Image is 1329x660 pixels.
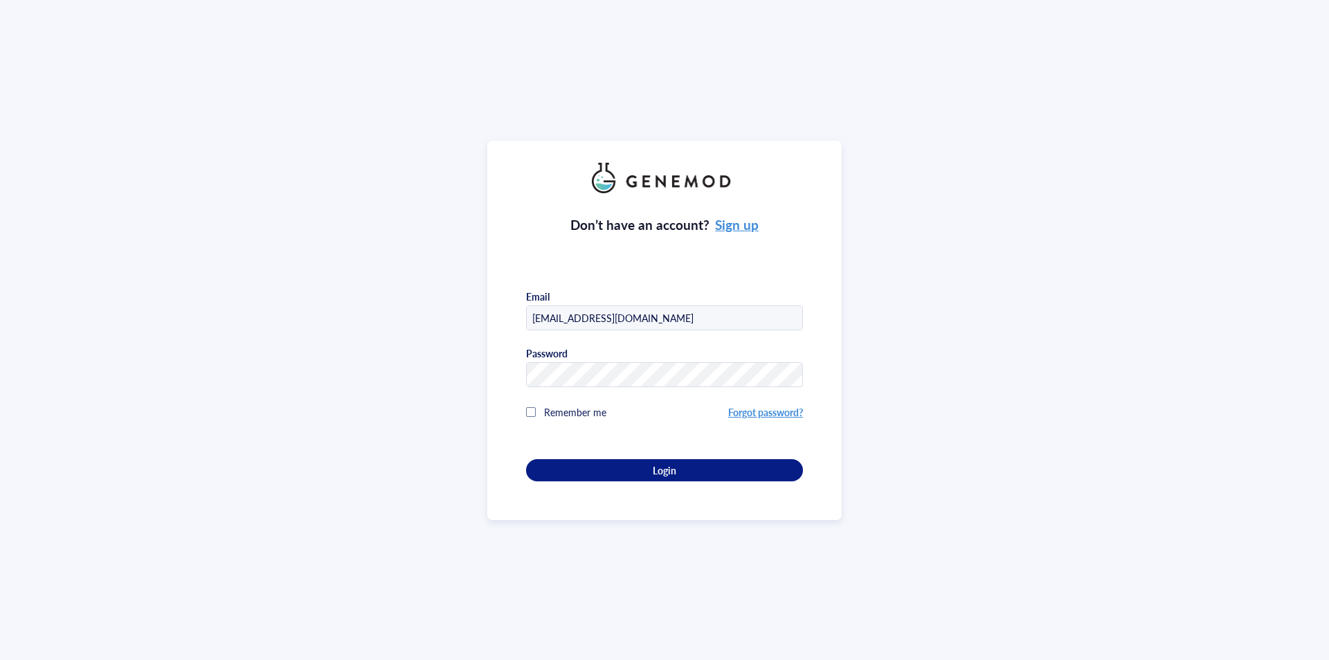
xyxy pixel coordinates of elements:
[526,347,568,359] div: Password
[570,215,759,235] div: Don’t have an account?
[715,215,759,234] a: Sign up
[592,163,737,193] img: genemod_logo_light-BcqUzbGq.png
[526,459,803,481] button: Login
[544,405,606,419] span: Remember me
[653,464,676,476] span: Login
[526,290,550,303] div: Email
[728,405,803,419] a: Forgot password?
